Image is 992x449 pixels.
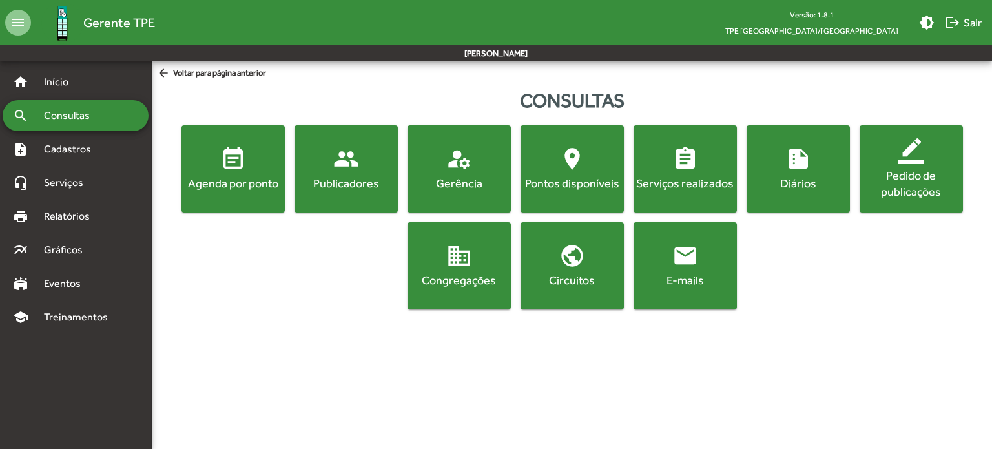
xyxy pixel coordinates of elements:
[36,141,108,157] span: Cadastros
[410,272,508,288] div: Congregações
[13,276,28,291] mat-icon: stadium
[181,125,285,213] button: Agenda por ponto
[36,309,123,325] span: Treinamentos
[13,209,28,224] mat-icon: print
[860,125,963,213] button: Pedido de publicações
[715,23,909,39] span: TPE [GEOGRAPHIC_DATA]/[GEOGRAPHIC_DATA]
[559,243,585,269] mat-icon: public
[446,146,472,172] mat-icon: manage_accounts
[13,108,28,123] mat-icon: search
[13,141,28,157] mat-icon: note_add
[220,146,246,172] mat-icon: event_note
[672,243,698,269] mat-icon: email
[898,138,924,164] mat-icon: border_color
[83,12,155,33] span: Gerente TPE
[294,125,398,213] button: Publicadores
[410,175,508,191] div: Gerência
[157,67,173,81] mat-icon: arrow_back
[919,15,935,30] mat-icon: brightness_medium
[152,86,992,115] div: Consultas
[672,146,698,172] mat-icon: assignment
[333,146,359,172] mat-icon: people
[945,11,982,34] span: Sair
[715,6,909,23] div: Versão: 1.8.1
[636,272,734,288] div: E-mails
[36,74,87,90] span: Início
[521,222,624,309] button: Circuitos
[13,175,28,191] mat-icon: headset_mic
[184,175,282,191] div: Agenda por ponto
[408,125,511,213] button: Gerência
[862,167,960,200] div: Pedido de publicações
[523,175,621,191] div: Pontos disponíveis
[36,209,107,224] span: Relatórios
[636,175,734,191] div: Serviços realizados
[523,272,621,288] div: Circuitos
[36,276,98,291] span: Eventos
[749,175,847,191] div: Diários
[408,222,511,309] button: Congregações
[13,74,28,90] mat-icon: home
[521,125,624,213] button: Pontos disponíveis
[157,67,266,81] span: Voltar para página anterior
[31,2,155,44] a: Gerente TPE
[785,146,811,172] mat-icon: summarize
[634,222,737,309] button: E-mails
[36,242,100,258] span: Gráficos
[13,309,28,325] mat-icon: school
[297,175,395,191] div: Publicadores
[36,175,101,191] span: Serviços
[446,243,472,269] mat-icon: domain
[940,11,987,34] button: Sair
[747,125,850,213] button: Diários
[36,108,107,123] span: Consultas
[634,125,737,213] button: Serviços realizados
[13,242,28,258] mat-icon: multiline_chart
[945,15,960,30] mat-icon: logout
[41,2,83,44] img: Logo
[5,10,31,36] mat-icon: menu
[559,146,585,172] mat-icon: location_on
